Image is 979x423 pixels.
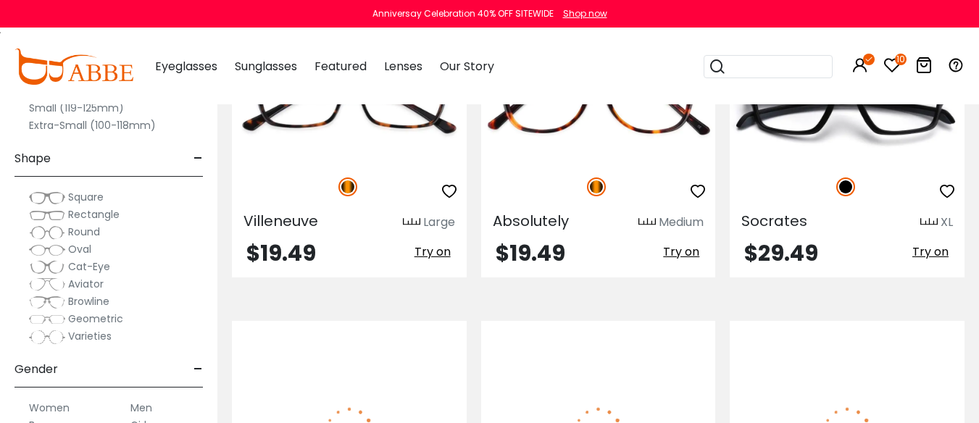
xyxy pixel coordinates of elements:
div: XL [941,214,953,231]
img: Oval.png [29,243,65,257]
i: 10 [895,54,907,65]
span: Gender [14,352,58,387]
label: Men [130,399,152,416]
span: Shape [14,141,51,176]
img: size ruler [920,217,938,228]
img: Cat-Eye.png [29,260,65,275]
img: Tortoise [338,177,357,196]
img: size ruler [403,217,420,228]
img: Round.png [29,225,65,240]
span: Square [68,190,104,204]
span: $19.49 [496,238,565,269]
div: Shop now [563,7,607,20]
span: $29.49 [744,238,818,269]
span: - [193,352,203,387]
span: Varieties [68,329,112,343]
span: Oval [68,242,91,256]
img: size ruler [638,217,656,228]
a: 10 [883,59,901,76]
img: Geometric.png [29,312,65,327]
img: abbeglasses.com [14,49,133,85]
span: Featured [314,58,367,75]
img: Varieties.png [29,330,65,345]
img: Tortoise [587,177,606,196]
img: Black [836,177,855,196]
div: Medium [659,214,704,231]
span: Our Story [440,58,494,75]
span: Socrates [741,211,807,231]
span: Aviator [68,277,104,291]
span: Cat-Eye [68,259,110,274]
span: Villeneuve [243,211,318,231]
button: Try on [659,243,704,261]
label: Women [29,399,70,416]
label: Small (119-125mm) [29,99,124,117]
span: Geometric [68,311,123,326]
a: Shop now [556,7,607,20]
span: Rectangle [68,207,120,222]
span: - [193,141,203,176]
button: Try on [410,243,455,261]
span: Try on [414,243,451,260]
span: Try on [912,243,949,260]
div: Anniversay Celebration 40% OFF SITEWIDE [372,7,554,20]
img: Aviator.png [29,277,65,292]
span: Try on [663,243,699,260]
img: Rectangle.png [29,208,65,222]
button: Try on [908,243,953,261]
img: Square.png [29,190,65,205]
img: Browline.png [29,295,65,309]
span: $19.49 [246,238,316,269]
span: Lenses [384,58,422,75]
span: Eyeglasses [155,58,217,75]
span: Sunglasses [235,58,297,75]
label: Extra-Small (100-118mm) [29,117,156,134]
span: Absolutely [493,211,569,231]
span: Browline [68,294,109,309]
div: Large [423,214,455,231]
span: Round [68,225,100,239]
